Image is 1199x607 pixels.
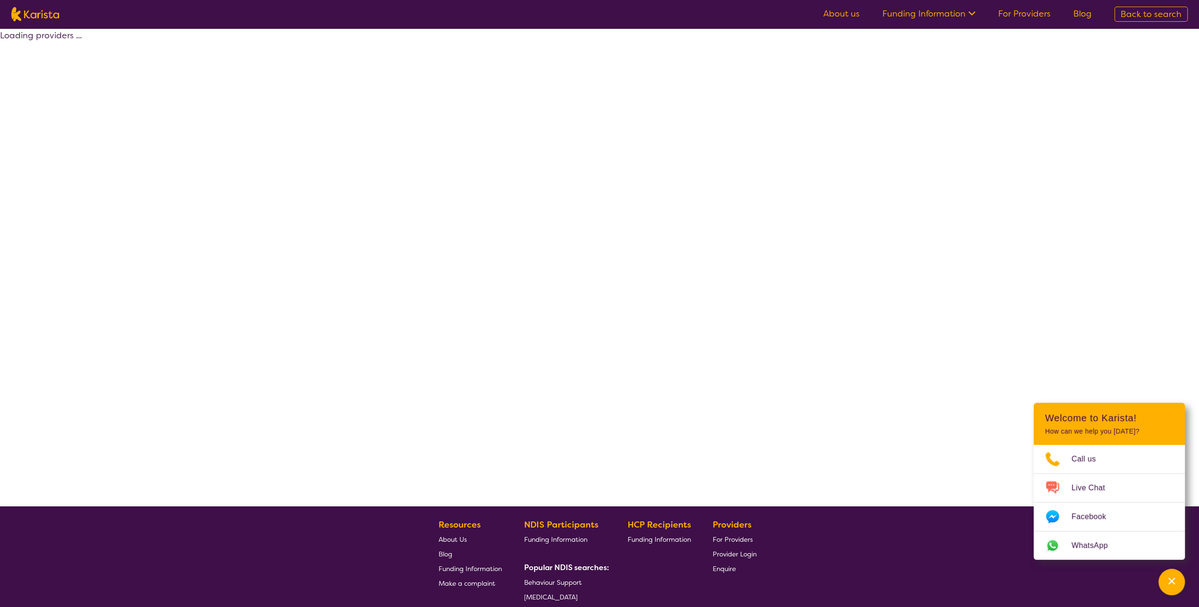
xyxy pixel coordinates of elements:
ul: Choose channel [1034,445,1185,560]
div: Channel Menu [1034,403,1185,560]
b: Providers [713,519,751,530]
a: For Providers [998,8,1051,19]
a: Provider Login [713,546,757,561]
span: Facebook [1071,510,1117,524]
span: Funding Information [627,535,690,544]
b: HCP Recipients [627,519,690,530]
a: For Providers [713,532,757,546]
b: NDIS Participants [524,519,598,530]
img: Karista logo [11,7,59,21]
span: Funding Information [439,564,502,573]
a: Behaviour Support [524,575,605,590]
button: Channel Menu [1158,569,1185,595]
b: Popular NDIS searches: [524,563,609,572]
a: Web link opens in a new tab. [1034,531,1185,560]
a: [MEDICAL_DATA] [524,590,605,604]
a: Blog [1073,8,1092,19]
span: Blog [439,550,452,558]
a: Funding Information [439,561,502,576]
a: Funding Information [882,8,975,19]
a: Enquire [713,561,757,576]
a: About us [823,8,860,19]
p: How can we help you [DATE]? [1045,427,1173,435]
span: Back to search [1121,9,1182,20]
a: Funding Information [524,532,605,546]
span: Behaviour Support [524,578,582,587]
a: Funding Information [627,532,690,546]
a: Blog [439,546,502,561]
span: Live Chat [1071,481,1116,495]
a: About Us [439,532,502,546]
h2: Welcome to Karista! [1045,412,1173,424]
span: Funding Information [524,535,587,544]
a: Back to search [1114,7,1188,22]
span: Make a complaint [439,579,495,588]
span: Call us [1071,452,1107,466]
span: WhatsApp [1071,538,1119,553]
a: Make a complaint [439,576,502,590]
span: [MEDICAL_DATA] [524,593,578,601]
span: Provider Login [713,550,757,558]
span: Enquire [713,564,736,573]
span: About Us [439,535,467,544]
span: For Providers [713,535,753,544]
b: Resources [439,519,481,530]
